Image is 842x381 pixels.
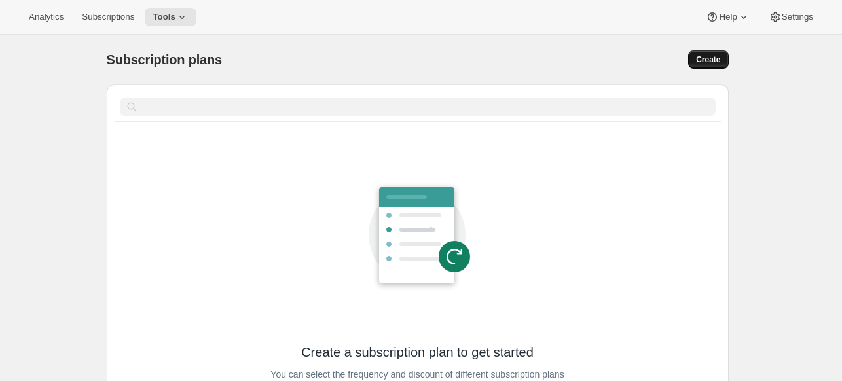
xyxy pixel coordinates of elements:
[698,8,758,26] button: Help
[21,8,71,26] button: Analytics
[782,12,813,22] span: Settings
[301,343,534,361] span: Create a subscription plan to get started
[153,12,175,22] span: Tools
[696,54,720,65] span: Create
[761,8,821,26] button: Settings
[82,12,134,22] span: Subscriptions
[29,12,64,22] span: Analytics
[145,8,196,26] button: Tools
[107,52,222,67] span: Subscription plans
[719,12,737,22] span: Help
[74,8,142,26] button: Subscriptions
[688,50,728,69] button: Create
